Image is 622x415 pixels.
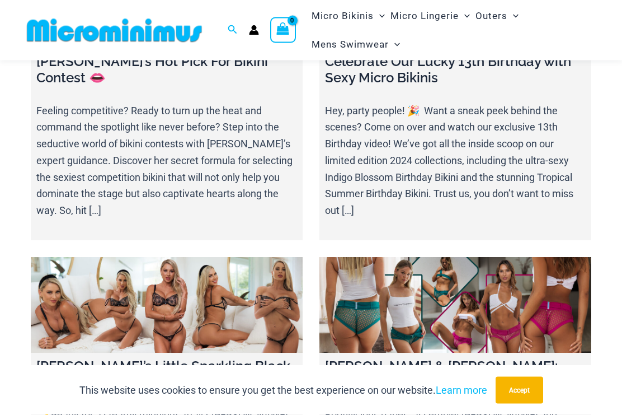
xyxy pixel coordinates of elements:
a: Account icon link [249,25,259,35]
span: Micro Lingerie [390,2,459,30]
a: Ilana’s Little Sparkling Black Lingerie 🌙✨ [31,258,303,353]
a: Learn more [436,384,487,396]
a: Melissa & Lauren: Rocking their Sexy Peek-A-Booty Shorts [319,258,591,353]
span: Menu Toggle [459,2,470,30]
h4: [PERSON_NAME] & [PERSON_NAME]: Rocking their Sexy Peek-A-Booty Shorts [325,359,586,391]
p: Feeling competitive? Ready to turn up the heat and command the spotlight like never before? Step ... [36,103,297,220]
span: Menu Toggle [507,2,519,30]
span: Mens Swimwear [312,30,389,59]
a: OutersMenu ToggleMenu Toggle [473,2,521,30]
button: Accept [496,377,543,404]
a: Search icon link [228,24,238,38]
span: Micro Bikinis [312,2,374,30]
h4: [PERSON_NAME]’s Hot Pick For Bikini Contest 👄 [36,54,297,87]
span: Menu Toggle [374,2,385,30]
p: This website uses cookies to ensure you get the best experience on our website. [79,382,487,399]
a: Micro LingerieMenu ToggleMenu Toggle [388,2,473,30]
a: View Shopping Cart, empty [270,17,296,43]
a: Micro BikinisMenu ToggleMenu Toggle [309,2,388,30]
span: Outers [475,2,507,30]
h4: Celebrate Our Lucky 13th Birthday with Sexy Micro Bikinis [325,54,586,87]
p: Hey, party people! 🎉 Want a sneak peek behind the scenes? Come on over and watch our exclusive 13... [325,103,586,220]
span: Menu Toggle [389,30,400,59]
a: Mens SwimwearMenu ToggleMenu Toggle [309,30,403,59]
h4: [PERSON_NAME]’s Little Sparkling Black Lingerie 🌙✨ [36,359,297,391]
img: MM SHOP LOGO FLAT [22,18,206,43]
